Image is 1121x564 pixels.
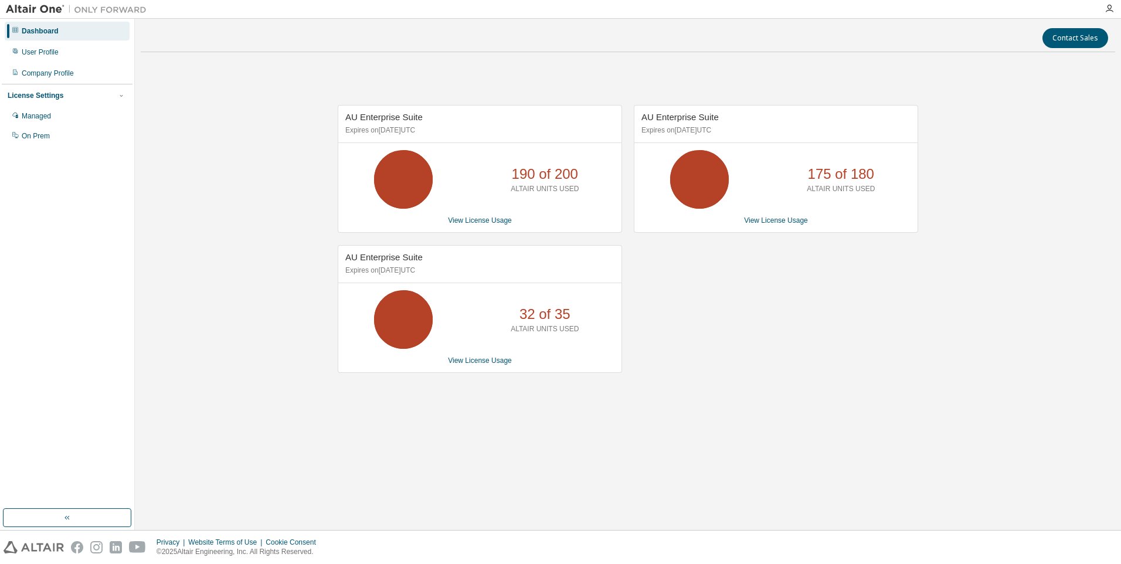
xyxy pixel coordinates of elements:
[8,91,63,100] div: License Settings
[266,538,322,547] div: Cookie Consent
[1042,28,1108,48] button: Contact Sales
[511,324,579,334] p: ALTAIR UNITS USED
[110,541,122,553] img: linkedin.svg
[6,4,152,15] img: Altair One
[22,47,59,57] div: User Profile
[807,184,875,194] p: ALTAIR UNITS USED
[345,112,423,122] span: AU Enterprise Suite
[90,541,103,553] img: instagram.svg
[129,541,146,553] img: youtube.svg
[448,216,512,225] a: View License Usage
[345,125,612,135] p: Expires on [DATE] UTC
[188,538,266,547] div: Website Terms of Use
[157,547,323,557] p: © 2025 Altair Engineering, Inc. All Rights Reserved.
[345,266,612,276] p: Expires on [DATE] UTC
[345,252,423,262] span: AU Enterprise Suite
[157,538,188,547] div: Privacy
[511,184,579,194] p: ALTAIR UNITS USED
[808,164,874,184] p: 175 of 180
[641,125,908,135] p: Expires on [DATE] UTC
[512,164,578,184] p: 190 of 200
[519,304,570,324] p: 32 of 35
[4,541,64,553] img: altair_logo.svg
[744,216,808,225] a: View License Usage
[22,26,59,36] div: Dashboard
[448,356,512,365] a: View License Usage
[641,112,719,122] span: AU Enterprise Suite
[22,131,50,141] div: On Prem
[22,69,74,78] div: Company Profile
[22,111,51,121] div: Managed
[71,541,83,553] img: facebook.svg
